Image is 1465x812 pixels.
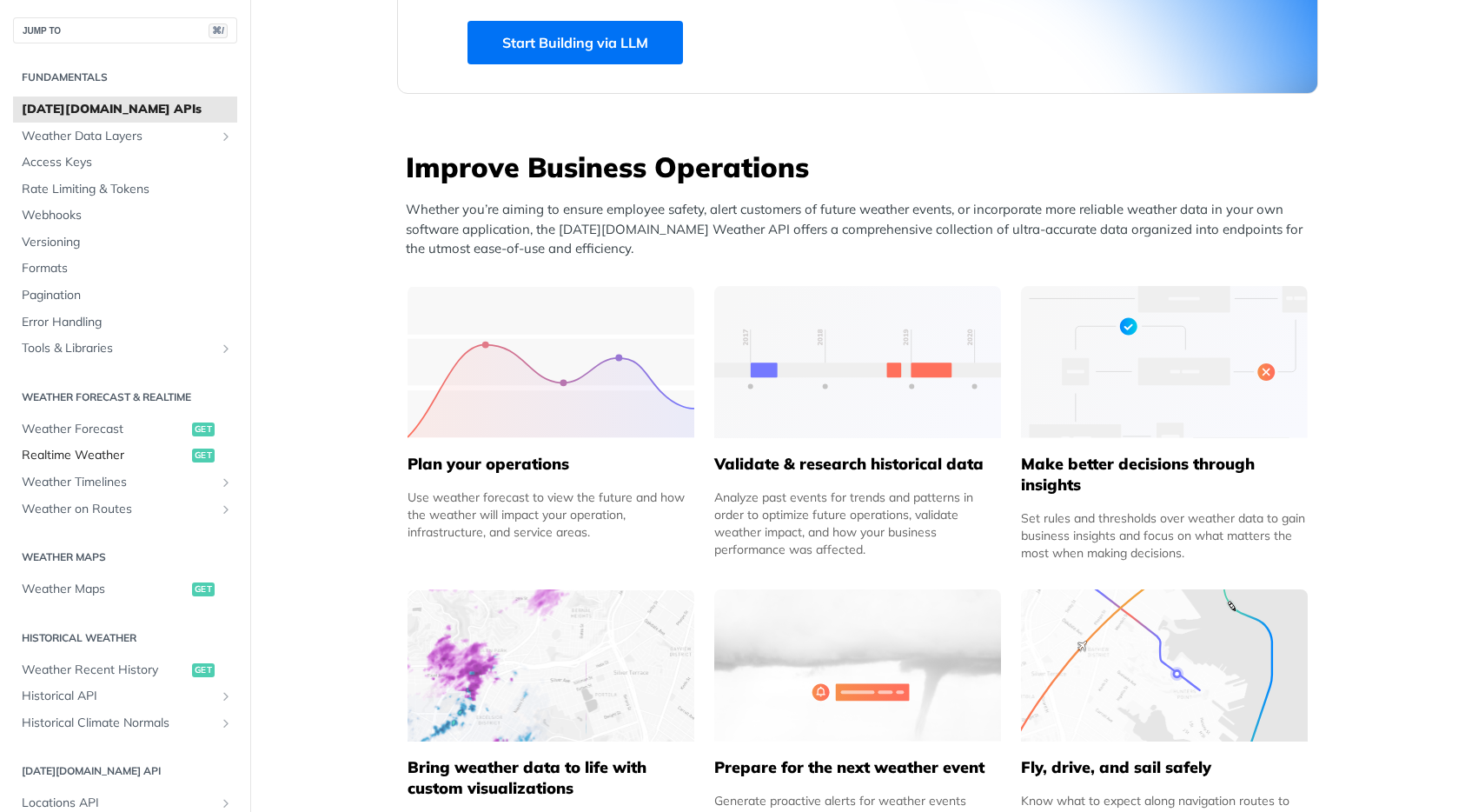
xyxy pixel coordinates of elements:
a: Formats [13,256,237,282]
span: Weather Forecast [22,421,188,438]
img: 2c0a313-group-496-12x.svg [714,589,1001,742]
button: JUMP TO⌘/ [13,17,237,43]
button: Show subpages for Weather Timelines [219,476,233,489]
a: Weather Recent Historyget [13,657,237,683]
h2: Fundamentals [13,70,237,85]
span: ⌘/ [209,23,228,38]
div: Analyze past events for trends and patterns in order to optimize future operations, validate weat... [714,489,1001,558]
h5: Validate & research historical data [714,454,1001,475]
span: Rate Limiting & Tokens [22,181,233,198]
a: Realtime Weatherget [13,443,237,469]
button: Show subpages for Weather Data Layers [219,130,233,143]
h5: Plan your operations [408,454,694,475]
span: get [192,423,215,436]
a: Historical APIShow subpages for Historical API [13,683,237,709]
a: Weather Data LayersShow subpages for Weather Data Layers [13,123,237,150]
h2: [DATE][DOMAIN_NAME] API [13,763,237,779]
span: Historical Climate Normals [22,715,215,732]
img: 994b3d6-mask-group-32x.svg [1021,589,1308,742]
h5: Make better decisions through insights [1021,454,1308,496]
a: Weather TimelinesShow subpages for Weather Timelines [13,469,237,496]
a: Weather Mapsget [13,576,237,602]
h2: Weather Maps [13,549,237,565]
img: 39565e8-group-4962x.svg [408,286,694,438]
span: Locations API [22,795,215,812]
span: Formats [22,260,233,277]
div: Set rules and thresholds over weather data to gain business insights and focus on what matters th... [1021,509,1308,562]
h5: Fly, drive, and sail safely [1021,757,1308,778]
button: Show subpages for Locations API [219,796,233,810]
span: Webhooks [22,207,233,224]
a: Weather Forecastget [13,416,237,443]
div: Use weather forecast to view the future and how the weather will impact your operation, infrastru... [408,489,694,541]
span: Weather Timelines [22,474,215,491]
h2: Weather Forecast & realtime [13,389,237,405]
button: Show subpages for Historical Climate Normals [219,716,233,730]
button: Show subpages for Weather on Routes [219,503,233,516]
a: Weather on RoutesShow subpages for Weather on Routes [13,496,237,522]
span: Pagination [22,287,233,304]
h5: Prepare for the next weather event [714,757,1001,778]
a: [DATE][DOMAIN_NAME] APIs [13,97,237,123]
span: Weather Recent History [22,662,188,679]
img: 13d7ca0-group-496-2.svg [714,286,1001,438]
img: a22d113-group-496-32x.svg [1021,286,1308,438]
span: Realtime Weather [22,447,188,464]
h2: Historical Weather [13,630,237,646]
h5: Bring weather data to life with custom visualizations [408,757,694,799]
span: Tools & Libraries [22,340,215,357]
span: [DATE][DOMAIN_NAME] APIs [22,101,233,118]
span: get [192,663,215,677]
span: get [192,449,215,463]
span: Weather Maps [22,581,188,598]
span: Access Keys [22,154,233,171]
button: Show subpages for Tools & Libraries [219,342,233,356]
span: Versioning [22,234,233,251]
a: Pagination [13,283,237,309]
button: Show subpages for Historical API [219,689,233,703]
a: Start Building via LLM [467,21,683,64]
p: Whether you’re aiming to ensure employee safety, alert customers of future weather events, or inc... [406,200,1318,259]
a: Error Handling [13,309,237,336]
a: Access Keys [13,150,237,176]
a: Tools & LibrariesShow subpages for Tools & Libraries [13,336,237,362]
a: Webhooks [13,203,237,229]
span: Historical API [22,688,215,705]
img: 4463876-group-4982x.svg [408,589,694,742]
h3: Improve Business Operations [406,148,1318,186]
a: Historical Climate NormalsShow subpages for Historical Climate Normals [13,710,237,736]
span: Error Handling [22,314,233,331]
span: get [192,582,215,596]
span: Weather Data Layers [22,128,215,145]
span: Weather on Routes [22,501,215,518]
a: Rate Limiting & Tokens [13,176,237,203]
a: Versioning [13,230,237,256]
